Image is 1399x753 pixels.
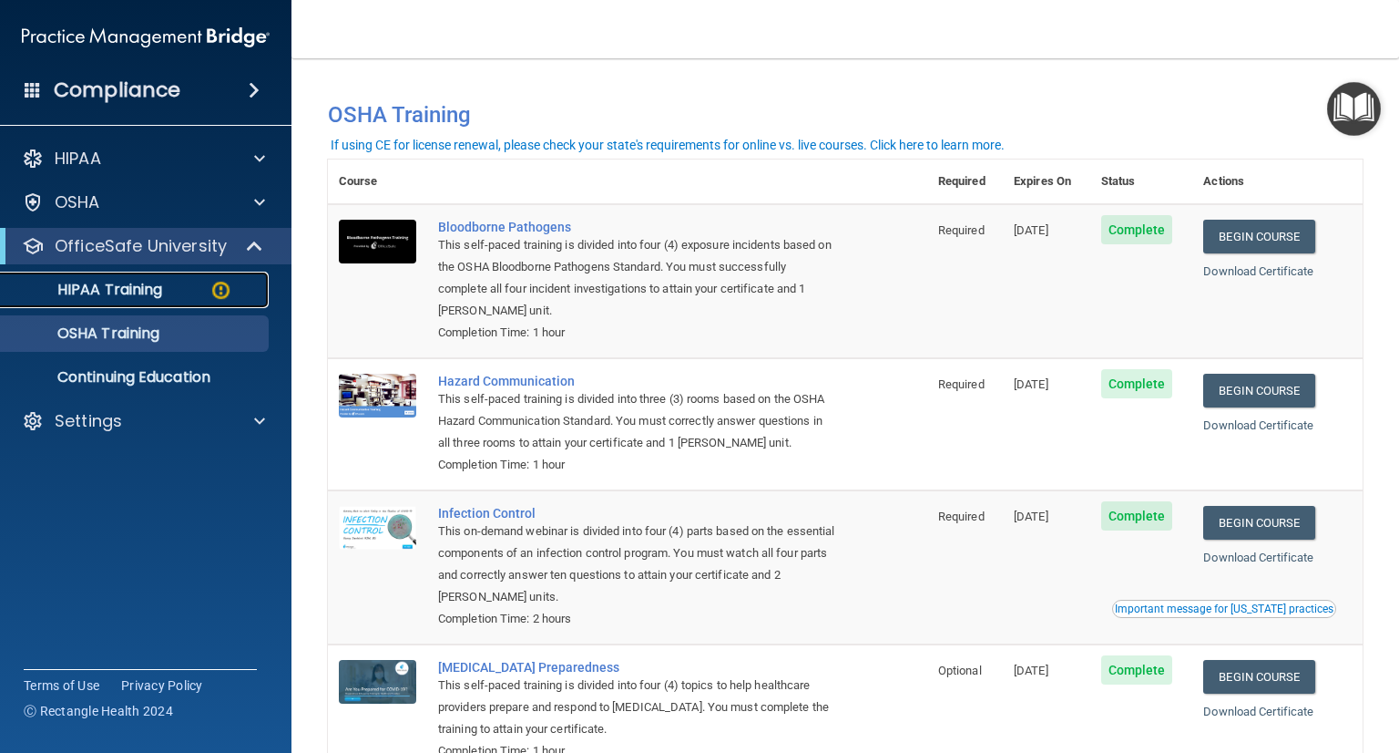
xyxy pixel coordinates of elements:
p: Continuing Education [12,368,260,387]
a: Settings [22,410,265,432]
a: Hazard Communication [438,374,836,388]
a: Privacy Policy [121,676,203,695]
span: Optional [938,664,982,677]
a: Download Certificate [1203,264,1313,278]
span: Required [938,510,985,523]
div: This on-demand webinar is divided into four (4) parts based on the essential components of an inf... [438,521,836,608]
img: warning-circle.0cc9ac19.png [209,279,232,302]
a: Download Certificate [1203,705,1313,718]
h4: OSHA Training [328,102,1363,128]
p: OfficeSafe University [55,235,227,257]
p: Settings [55,410,122,432]
div: This self-paced training is divided into four (4) topics to help healthcare providers prepare and... [438,675,836,740]
span: Required [938,377,985,391]
div: This self-paced training is divided into four (4) exposure incidents based on the OSHA Bloodborne... [438,234,836,322]
p: OSHA Training [12,325,159,343]
h4: Compliance [54,77,180,103]
a: Begin Course [1203,220,1314,253]
span: [DATE] [1014,664,1048,677]
span: Required [938,223,985,237]
p: HIPAA [55,148,101,170]
span: Complete [1101,369,1173,398]
a: Begin Course [1203,506,1314,540]
a: Begin Course [1203,374,1314,407]
div: Completion Time: 1 hour [438,322,836,344]
a: Terms of Use [24,676,99,695]
iframe: Drift Widget Chat Controller [1085,624,1377,696]
a: Download Certificate [1203,551,1313,564]
div: Completion Time: 1 hour [438,454,836,476]
a: [MEDICAL_DATA] Preparedness [438,660,836,675]
th: Expires On [1003,160,1089,204]
a: Infection Control [438,506,836,521]
a: OSHA [22,191,265,213]
th: Status [1090,160,1193,204]
span: [DATE] [1014,223,1048,237]
span: Complete [1101,215,1173,244]
p: OSHA [55,191,100,213]
div: Completion Time: 2 hours [438,608,836,630]
a: Bloodborne Pathogens [438,220,836,234]
p: HIPAA Training [12,281,162,299]
th: Actions [1192,160,1363,204]
a: Download Certificate [1203,418,1313,432]
button: Read this if you are a dental practitioner in the state of CA [1112,600,1336,618]
th: Course [328,160,427,204]
a: HIPAA [22,148,265,170]
a: OfficeSafe University [22,235,264,257]
span: [DATE] [1014,510,1048,523]
img: PMB logo [22,19,270,56]
div: If using CE for license renewal, please check your state's requirements for online vs. live cours... [331,139,1005,151]
span: Complete [1101,501,1173,531]
button: Open Resource Center [1327,82,1381,136]
span: [DATE] [1014,377,1048,391]
div: Important message for [US_STATE] practices [1115,603,1333,614]
span: Ⓒ Rectangle Health 2024 [24,702,173,720]
th: Required [927,160,1003,204]
div: This self-paced training is divided into three (3) rooms based on the OSHA Hazard Communication S... [438,388,836,454]
button: If using CE for license renewal, please check your state's requirements for online vs. live cours... [328,136,1007,154]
